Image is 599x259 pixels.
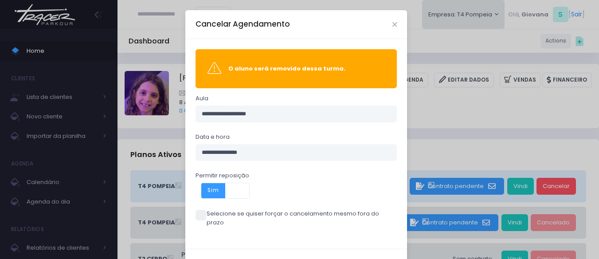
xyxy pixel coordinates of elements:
h5: Cancelar Agendamento [196,19,290,30]
button: Close [392,22,397,27]
label: Permitir reposição [196,171,249,180]
span: Sim [201,183,225,198]
label: Aula [196,94,208,103]
div: O aluno será removido dessa turma. [228,64,385,73]
label: Selecione se quiser forçar o cancelamento mesmo fora do prazo [196,209,397,227]
label: Data e hora [196,133,230,141]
